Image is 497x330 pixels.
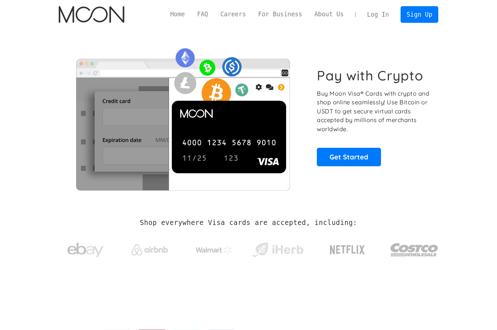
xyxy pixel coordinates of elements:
a: Airbnb [123,237,177,259]
a: For Business [252,10,308,19]
a: Careers [214,10,252,19]
img: iHerb [251,241,305,259]
a: Netflix [315,234,380,263]
img: Netflix [329,241,365,259]
h1: Pay with Crypto [317,67,423,84]
a: Costco [390,229,439,267]
a: Sign Up [401,6,438,22]
a: home [59,6,124,23]
h2: Shop everywhere Visa cards are accepted, including: [140,219,357,227]
a: FAQ [191,10,214,19]
img: Costco [390,236,439,263]
img: Moon Cards let you spend your crypto anywhere Visa is accepted. [59,43,307,190]
p: Buy Moon Visa® Cards with crypto and shop online seamlessly! Use Bitcoin or USDT to get secure vi... [317,89,430,134]
a: Walmart [187,238,241,258]
a: iHerb [251,233,305,263]
a: About Us [308,10,350,19]
a: Log In [361,7,395,22]
img: Airbnb [132,244,168,255]
img: Walmart [196,246,232,254]
a: ebay [59,231,113,265]
a: Home [164,10,191,19]
img: Moon Logo [59,6,124,23]
a: Get Started [317,148,381,166]
img: ebay [67,239,104,262]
